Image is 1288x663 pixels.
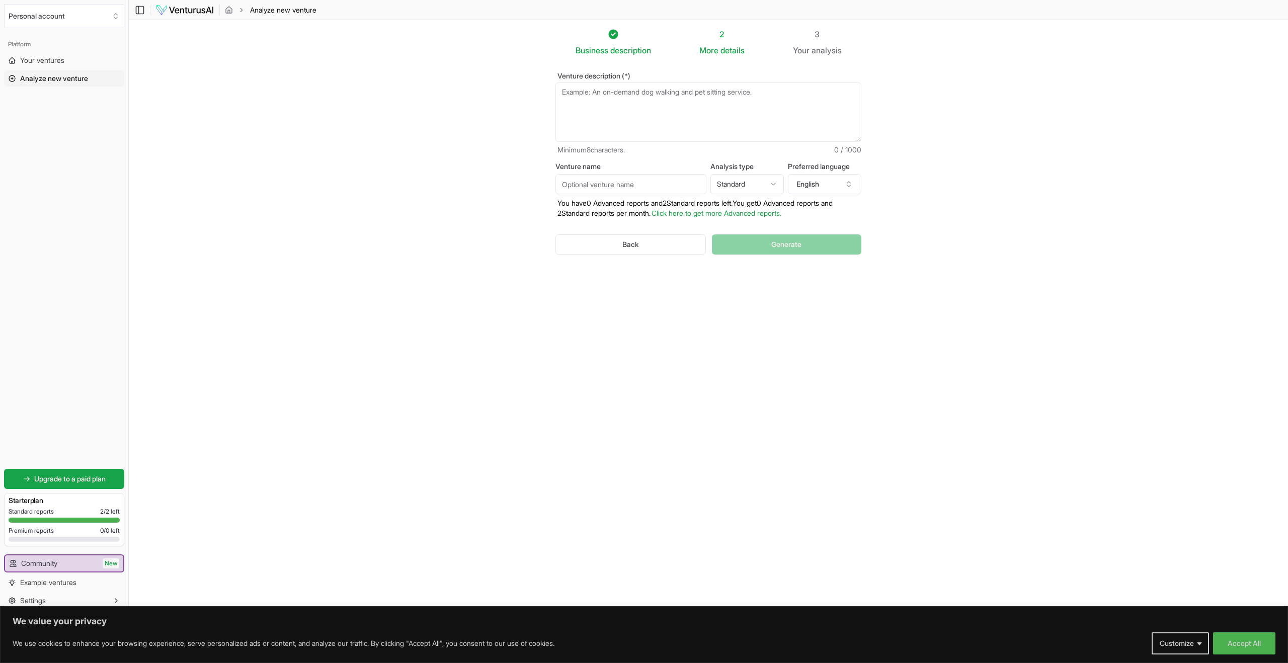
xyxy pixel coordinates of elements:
span: Analyze new venture [250,5,316,15]
span: Settings [20,596,46,606]
input: Optional venture name [555,174,706,194]
a: Analyze new venture [4,70,124,87]
button: English [788,174,861,194]
span: Minimum 8 characters. [557,145,625,155]
div: 2 [699,28,745,40]
a: Your ventures [4,52,124,68]
nav: breadcrumb [225,5,316,15]
button: Back [555,234,706,255]
span: Community [21,558,57,568]
img: logo [155,4,214,16]
button: Accept All [1213,632,1275,654]
span: 0 / 0 left [100,527,120,535]
p: You have 0 Advanced reports and 2 Standard reports left. Y ou get 0 Advanced reports and 2 Standa... [555,198,861,218]
h3: Starter plan [9,495,120,506]
a: Click here to get more Advanced reports. [652,209,781,217]
p: We value your privacy [13,615,1275,627]
a: CommunityNew [5,555,123,571]
span: Your ventures [20,55,64,65]
span: Your [793,44,810,56]
span: details [720,45,745,55]
span: description [610,45,651,55]
a: Example ventures [4,574,124,591]
span: analysis [812,45,842,55]
span: Standard reports [9,508,54,516]
span: 2 / 2 left [100,508,120,516]
span: Business [576,44,608,56]
span: 0 / 1000 [834,145,861,155]
button: Customize [1152,632,1209,654]
button: Select an organization [4,4,124,28]
label: Preferred language [788,163,861,170]
a: Upgrade to a paid plan [4,469,124,489]
span: Analyze new venture [20,73,88,84]
label: Analysis type [710,163,784,170]
div: 3 [793,28,842,40]
span: Upgrade to a paid plan [34,474,106,484]
div: Platform [4,36,124,52]
span: Premium reports [9,527,54,535]
label: Venture description (*) [555,72,861,79]
button: Settings [4,593,124,609]
span: More [699,44,718,56]
p: We use cookies to enhance your browsing experience, serve personalized ads or content, and analyz... [13,637,554,649]
span: New [103,558,119,568]
span: Example ventures [20,577,76,588]
label: Venture name [555,163,706,170]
